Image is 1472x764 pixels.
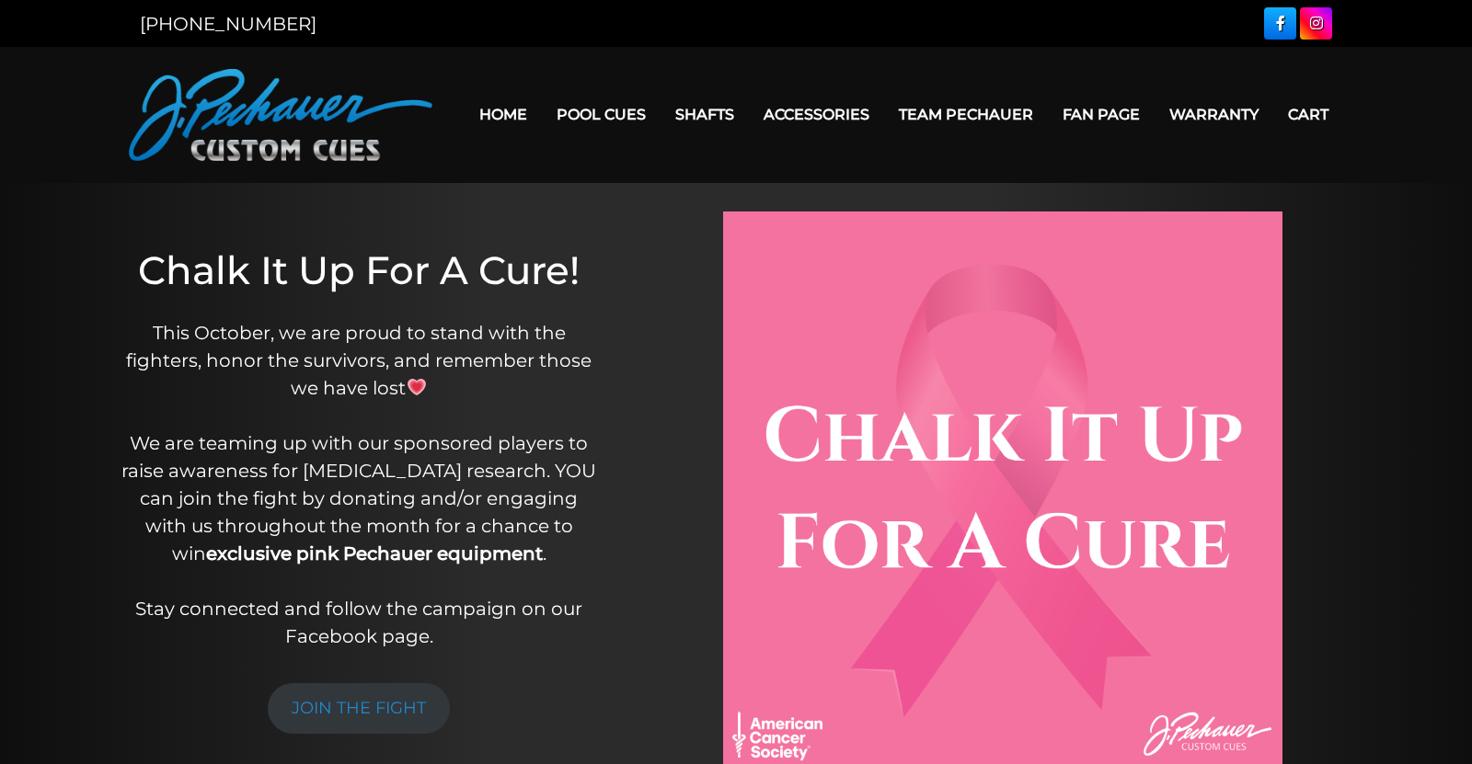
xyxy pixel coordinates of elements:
a: Shafts [661,91,749,138]
img: 💗 [408,378,426,396]
a: Warranty [1155,91,1273,138]
a: JOIN THE FIGHT [268,683,450,734]
a: Cart [1273,91,1343,138]
a: Team Pechauer [884,91,1048,138]
a: Pool Cues [542,91,661,138]
a: Home [465,91,542,138]
a: Accessories [749,91,884,138]
strong: exclusive pink Pechauer equipment [206,542,543,564]
a: [PHONE_NUMBER] [140,13,316,35]
a: Fan Page [1048,91,1155,138]
h1: Chalk It Up For A Cure! [120,247,598,293]
p: This October, we are proud to stand with the fighters, honor the survivors, and remember those we... [120,319,598,650]
img: Pechauer Custom Cues [129,69,432,161]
